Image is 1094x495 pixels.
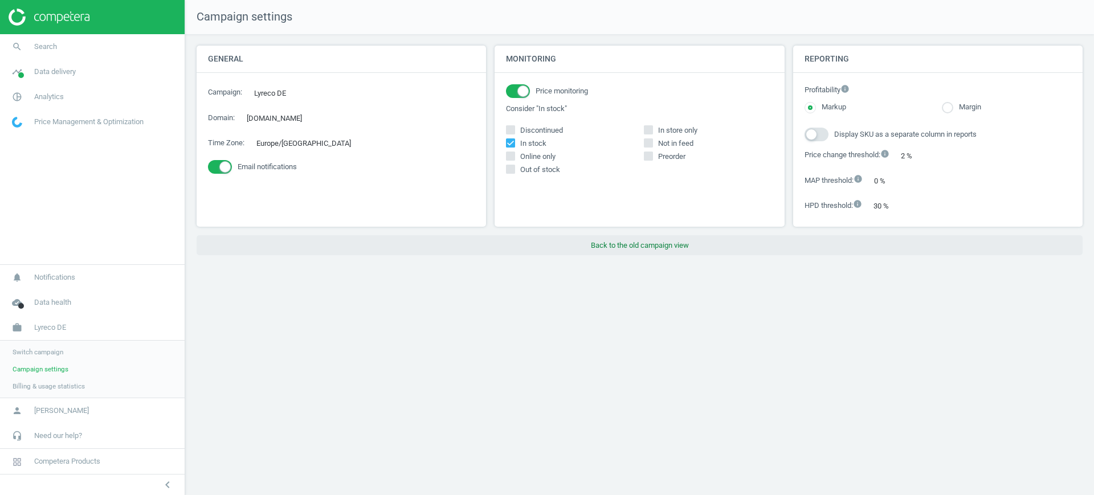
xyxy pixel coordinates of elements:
[250,134,369,152] div: Europe/[GEOGRAPHIC_DATA]
[208,87,242,97] label: Campaign :
[34,42,57,52] span: Search
[34,406,89,416] span: [PERSON_NAME]
[208,113,235,123] label: Domain :
[518,125,565,136] span: Discontinued
[518,152,558,162] span: Online only
[854,174,863,183] i: info
[656,125,700,136] span: In store only
[6,292,28,313] i: cloud_done
[840,84,850,93] i: info
[880,149,889,158] i: info
[34,117,144,127] span: Price Management & Optimization
[13,347,63,357] span: Switch campaign
[6,317,28,338] i: work
[656,152,688,162] span: Preorder
[238,162,297,172] span: Email notifications
[34,322,66,333] span: Lyreco DE
[853,199,862,208] i: info
[34,431,82,441] span: Need our help?
[536,86,588,96] span: Price monitoring
[6,36,28,58] i: search
[185,9,292,25] span: Campaign settings
[6,267,28,288] i: notifications
[805,149,889,161] label: Price change threshold :
[895,147,930,165] div: 2 %
[240,109,320,127] div: [DOMAIN_NAME]
[495,46,784,72] h4: Monitoring
[248,84,304,102] div: Lyreco DE
[6,400,28,422] i: person
[518,138,549,149] span: In stock
[834,129,977,140] span: Display SKU as a separate column in reports
[153,477,182,492] button: chevron_left
[868,197,907,215] div: 30 %
[12,117,22,128] img: wGWNvw8QSZomAAAAABJRU5ErkJggg==
[6,86,28,108] i: pie_chart_outlined
[9,9,89,26] img: ajHJNr6hYgQAAAAASUVORK5CYII=
[34,67,76,77] span: Data delivery
[816,102,846,113] label: Markup
[518,165,562,175] span: Out of stock
[13,382,85,391] span: Billing & usage statistics
[805,199,862,211] label: HPD threshold :
[13,365,68,374] span: Campaign settings
[197,235,1083,256] button: Back to the old campaign view
[656,138,696,149] span: Not in feed
[6,61,28,83] i: timeline
[805,174,863,186] label: MAP threshold :
[953,102,981,113] label: Margin
[506,104,773,114] label: Consider "In stock"
[34,272,75,283] span: Notifications
[208,138,244,148] label: Time Zone :
[34,456,100,467] span: Competera Products
[34,92,64,102] span: Analytics
[161,478,174,492] i: chevron_left
[805,84,1071,96] label: Profitability
[868,172,904,190] div: 0 %
[34,297,71,308] span: Data health
[6,425,28,447] i: headset_mic
[793,46,1083,72] h4: Reporting
[197,46,486,72] h4: General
